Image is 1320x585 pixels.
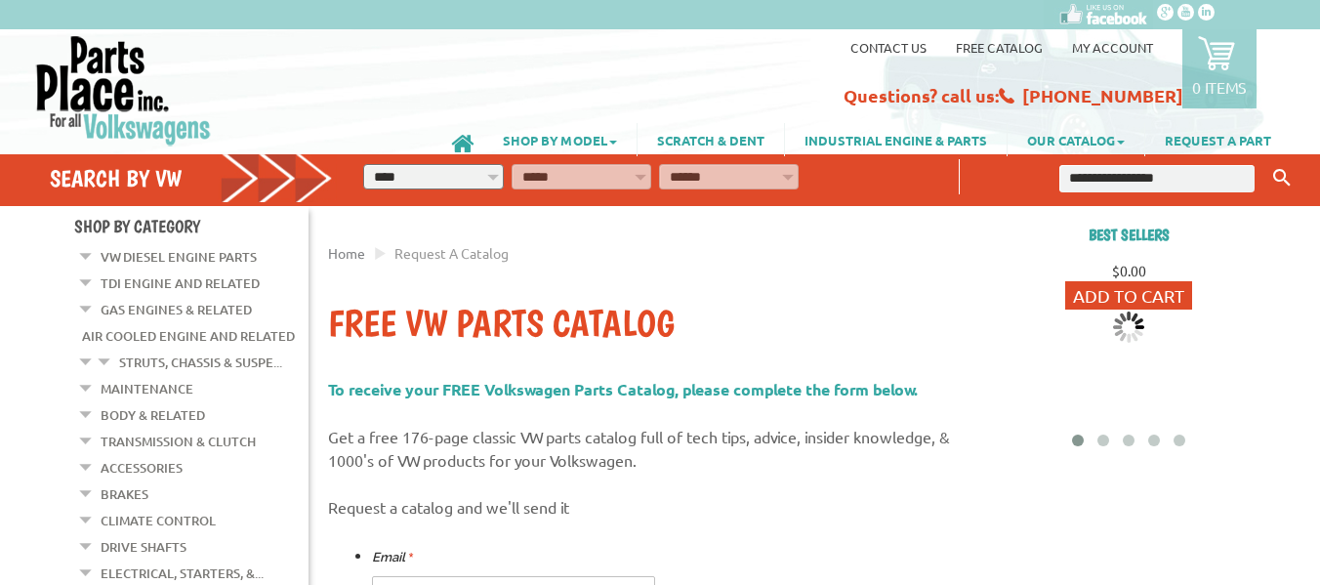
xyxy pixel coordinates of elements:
a: OUR CATALOG [1008,123,1144,156]
a: Home [328,244,365,262]
a: Climate Control [101,508,216,533]
a: Contact us [850,39,927,56]
p: 0 items [1192,77,1247,97]
span: Add to Cart [1073,285,1184,306]
span: Request a Catalog [394,244,509,262]
a: Body & Related [101,402,205,428]
h4: Shop By Category [74,216,309,236]
a: Gas Engines & Related [101,297,252,322]
a: Air Cooled Engine and Related [82,323,295,349]
a: REQUEST A PART [1145,123,1291,156]
h1: Free VW Parts Catalog [328,301,992,348]
a: SHOP BY MODEL [483,123,637,156]
a: Maintenance [101,376,193,401]
a: 0 items [1182,29,1257,108]
a: My Account [1072,39,1153,56]
a: Drive Shafts [101,534,186,560]
a: Free Catalog [956,39,1043,56]
h2: Best sellers [1011,226,1246,244]
a: TDI Engine and Related [101,271,260,296]
a: SCRATCH & DENT [638,123,784,156]
p: Get a free 176-page classic VW parts catalog full of tech tips, advice, insider knowledge, & 1000... [328,425,992,472]
a: VW Diesel Engine Parts [101,244,257,270]
span: $0.00 [1112,262,1146,279]
label: Email [372,546,413,569]
h4: Search by VW [50,164,334,192]
a: INDUSTRIAL ENGINE & PARTS [785,123,1007,156]
button: Add to Cart [1065,281,1192,310]
img: Parts Place Inc! [34,34,213,146]
a: Accessories [101,455,183,481]
a: Transmission & Clutch [101,429,256,454]
a: Brakes [101,481,148,507]
p: Request a catalog and we'll send it [328,495,992,519]
span: To receive your FREE Volkswagen Parts Catalog, please complete the form below. [328,379,919,399]
a: Struts, Chassis & Suspe... [119,350,282,375]
button: Keyword Search [1267,162,1297,194]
